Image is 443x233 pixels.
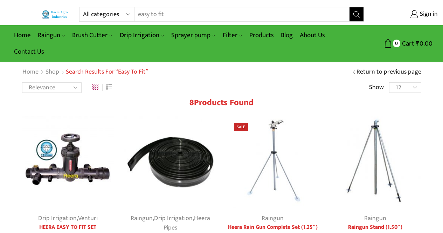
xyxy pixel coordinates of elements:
[418,10,438,19] span: Sign in
[227,223,319,232] a: Heera Rain Gun Complete Set (1.25″)
[22,68,39,77] a: Home
[364,213,386,224] a: Raingun
[357,68,421,77] a: Return to previous page
[189,96,194,110] span: 8
[369,83,384,92] span: Show
[349,7,364,21] button: Search button
[219,27,246,43] a: Filter
[66,68,148,76] h1: Search results for “easy to fit”
[296,27,328,43] a: About Us
[22,223,114,232] a: HEERA EASY TO FIT SET
[154,213,193,224] a: Drip Irrigation
[393,40,400,47] span: 0
[168,27,219,43] a: Sprayer pump
[194,96,254,110] span: Products found
[329,116,421,208] img: Rain Gun Stand 1.5
[131,213,153,224] a: Raingun
[400,39,414,48] span: Cart
[262,213,284,224] a: Raingun
[22,68,148,77] nav: Breadcrumb
[11,27,34,43] a: Home
[246,27,277,43] a: Products
[277,27,296,43] a: Blog
[227,116,319,208] img: Heera Rain Gun Complete Set
[45,68,60,77] a: Shop
[134,7,341,21] input: Search for...
[69,27,116,43] a: Brush Cutter
[38,213,77,224] a: Drip Irrigation
[22,82,82,93] select: Shop order
[371,37,432,50] a: 0 Cart ₹0.00
[116,27,168,43] a: Drip Irrigation
[374,8,438,21] a: Sign in
[34,27,69,43] a: Raingun
[164,213,210,233] a: Heera Pipes
[234,123,248,131] span: Sale
[124,214,216,233] div: , ,
[78,213,98,224] a: Venturi
[329,223,421,232] a: Raingun Stand (1.50″)
[416,38,432,49] bdi: 0.00
[124,116,216,208] img: Heera Flex Pipe
[22,214,114,223] div: ,
[22,116,114,208] img: Heera Easy To Fit Set
[416,38,420,49] span: ₹
[11,43,48,60] a: Contact Us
